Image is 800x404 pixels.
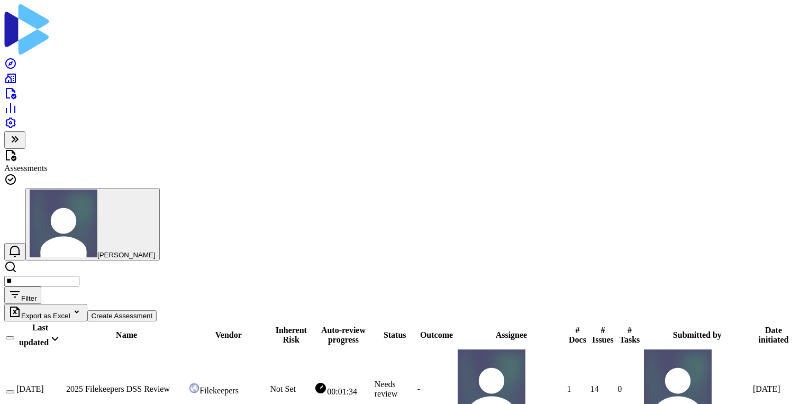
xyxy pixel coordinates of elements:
[375,380,415,399] p: Needs review
[25,188,160,261] button: Rachelle Guli avatar[PERSON_NAME]
[753,384,780,393] span: [DATE]
[199,386,239,395] span: Filekeepers
[644,330,751,340] div: Submitted by
[30,190,97,257] img: Rachelle Guli avatar
[21,294,37,302] span: Filter
[567,326,588,345] div: # Docs
[66,384,170,393] span: 2025 Filekeepers DSS Review
[4,304,87,321] button: Export as Excel
[4,164,48,173] span: Assessments
[16,323,64,347] div: Last updated
[16,384,44,393] span: [DATE]
[97,251,156,259] span: [PERSON_NAME]
[270,384,295,393] span: Not Set
[617,384,622,393] span: 0
[417,330,456,340] div: Outcome
[87,310,157,321] button: Create Assessment
[753,326,794,345] div: Date initiated
[617,326,641,345] div: # Tasks
[66,330,187,340] div: Name
[4,286,41,304] button: Filter
[189,383,199,393] img: https://filekeepers.co/
[189,330,268,340] div: Vendor
[327,387,357,396] span: 00:01:34
[4,4,49,55] img: Coverbase logo
[458,330,565,340] div: Assignee
[314,326,372,345] div: Auto-review progress
[590,384,598,393] span: 14
[375,330,415,340] div: Status
[590,326,615,345] div: # Issues
[567,384,571,393] span: 1
[270,326,312,345] div: Inherent Risk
